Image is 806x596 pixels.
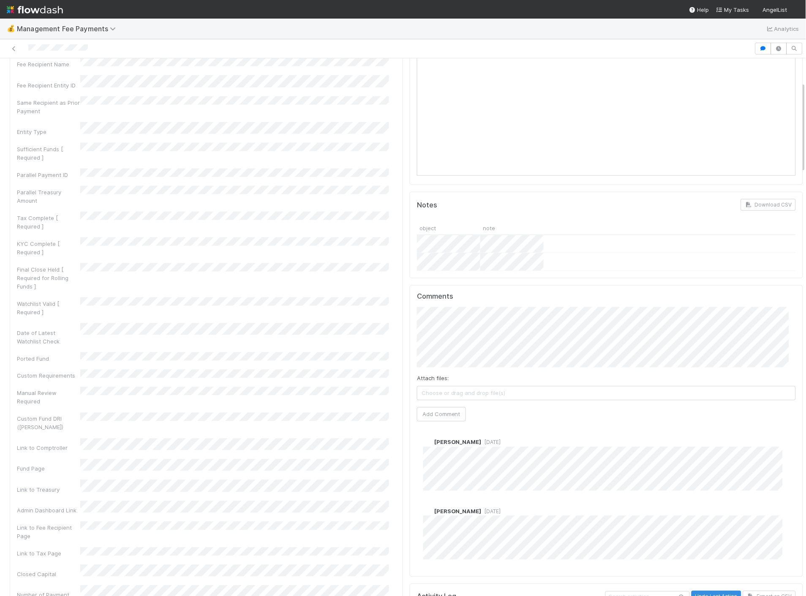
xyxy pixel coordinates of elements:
[17,265,80,291] div: Final Close Held [ Required for Rolling Funds ]
[791,6,799,14] img: avatar_c7c7de23-09de-42ad-8e02-7981c37ee075.png
[17,550,80,558] div: Link to Tax Page
[417,407,466,422] button: Add Comment
[17,145,80,162] div: Sufficient Funds [ Required ]
[17,506,80,515] div: Admin Dashboard Link
[7,3,63,17] img: logo-inverted-e16ddd16eac7371096b0.svg
[423,438,432,447] img: avatar_ac990a78-52d7-40f8-b1fe-cbbd1cda261e.png
[17,524,80,541] div: Link to Fee Recipient Page
[17,81,80,90] div: Fee Recipient Entity ID
[17,486,80,494] div: Link to Treasury
[716,6,749,13] span: My Tasks
[17,389,80,406] div: Manual Review Required
[417,386,795,400] span: Choose or drag and drop file(s)
[482,509,501,515] span: [DATE]
[17,372,80,380] div: Custom Requirements
[17,171,80,179] div: Parallel Payment ID
[17,415,80,432] div: Custom Fund DRI ([PERSON_NAME])
[417,292,796,301] h5: Comments
[17,354,80,363] div: Ported Fund
[434,508,482,515] span: [PERSON_NAME]
[766,24,799,34] a: Analytics
[480,221,544,234] div: note
[17,444,80,452] div: Link to Comptroller
[417,221,480,234] div: object
[482,439,501,446] span: [DATE]
[17,239,80,256] div: KYC Complete [ Required ]
[434,439,482,446] span: [PERSON_NAME]
[17,24,120,33] span: Management Fee Payments
[17,465,80,473] div: Fund Page
[17,570,80,579] div: Closed Capital
[7,25,15,32] span: 💰
[423,507,432,516] img: avatar_ac990a78-52d7-40f8-b1fe-cbbd1cda261e.png
[716,5,749,14] a: My Tasks
[689,5,709,14] div: Help
[17,214,80,231] div: Tax Complete [ Required ]
[17,329,80,346] div: Date of Latest Watchlist Check
[17,60,80,68] div: Fee Recipient Name
[417,201,437,210] h5: Notes
[417,374,449,383] label: Attach files:
[17,98,80,115] div: Same Recipient as Prior Payment
[17,128,80,136] div: Entity Type
[17,299,80,316] div: Watchlist Valid [ Required ]
[17,188,80,205] div: Parallel Treasury Amount
[741,199,796,211] button: Download CSV
[763,6,787,13] span: AngelList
